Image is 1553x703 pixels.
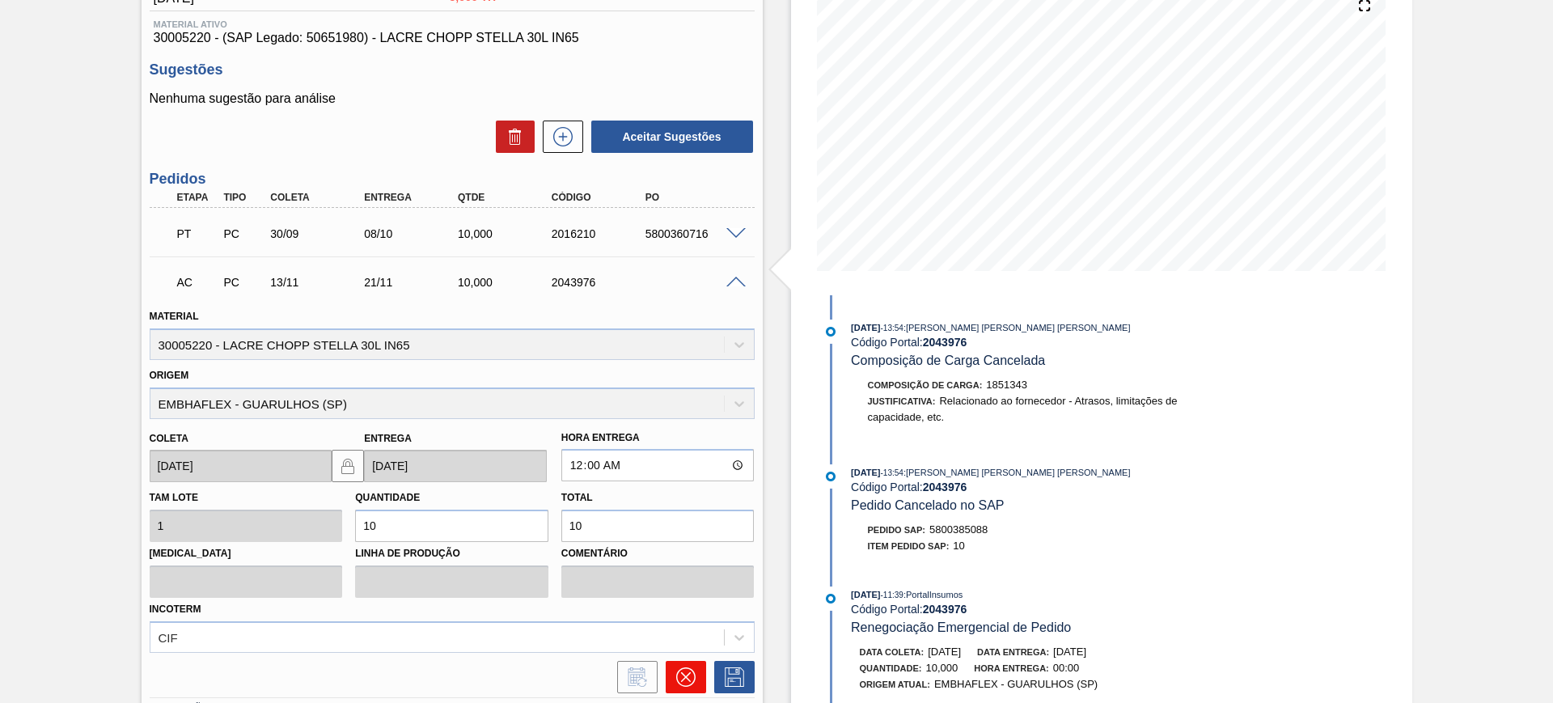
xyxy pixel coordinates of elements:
[881,591,903,599] span: - 11:39
[868,541,950,551] span: Item pedido SAP:
[266,192,371,203] div: Coleta
[548,192,653,203] div: Código
[535,121,583,153] div: Nova sugestão
[173,216,222,252] div: Pedido em Trânsito
[929,523,988,536] span: 5800385088
[658,661,706,693] div: Cancelar pedido
[454,192,559,203] div: Qtde
[934,678,1098,690] span: EMBHAFLEX - GUARULHOS (SP)
[266,227,371,240] div: 30/09/2025
[986,379,1027,391] span: 1851343
[364,433,412,444] label: Entrega
[150,450,332,482] input: dd/mm/yyyy
[868,395,1178,423] span: Relacionado ao fornecedor - Atrasos, limitações de capacidade, etc.
[826,472,836,481] img: atual
[454,227,559,240] div: 10,000
[219,227,268,240] div: Pedido de Compra
[360,192,465,203] div: Entrega
[583,119,755,155] div: Aceitar Sugestões
[338,456,358,476] img: locked
[561,492,593,503] label: Total
[953,540,964,552] span: 10
[150,492,198,503] label: Tam lote
[150,433,188,444] label: Coleta
[177,276,218,289] p: AC
[826,327,836,337] img: atual
[868,380,983,390] span: Composição de Carga :
[591,121,753,153] button: Aceitar Sugestões
[364,450,547,482] input: dd/mm/yyyy
[641,227,747,240] div: 5800360716
[150,91,755,106] p: Nenhuma sugestão para análise
[860,680,930,689] span: Origem Atual:
[548,227,653,240] div: 2016210
[851,354,1045,367] span: Composição de Carga Cancelada
[177,227,218,240] p: PT
[826,594,836,603] img: atual
[1053,662,1080,674] span: 00:00
[851,590,880,599] span: [DATE]
[974,663,1049,673] span: Hora Entrega :
[154,31,751,45] span: 30005220 - (SAP Legado: 50651980) - LACRE CHOPP STELLA 30L IN65
[360,227,465,240] div: 08/10/2025
[851,323,880,332] span: [DATE]
[561,426,755,450] label: Hora Entrega
[154,19,751,29] span: Material ativo
[641,192,747,203] div: PO
[561,542,755,565] label: Comentário
[881,468,903,477] span: - 13:54
[923,603,967,616] strong: 2043976
[159,630,178,644] div: CIF
[454,276,559,289] div: 10,000
[150,171,755,188] h3: Pedidos
[150,61,755,78] h3: Sugestões
[332,450,364,482] button: locked
[903,468,1131,477] span: : [PERSON_NAME] [PERSON_NAME] [PERSON_NAME]
[548,276,653,289] div: 2043976
[851,336,1235,349] div: Código Portal:
[266,276,371,289] div: 13/11/2025
[706,661,755,693] div: Salvar Pedido
[851,468,880,477] span: [DATE]
[860,663,922,673] span: Quantidade :
[851,603,1235,616] div: Código Portal:
[868,396,936,406] span: Justificativa:
[219,192,268,203] div: Tipo
[360,276,465,289] div: 21/11/2025
[609,661,658,693] div: Informar alteração no pedido
[851,620,1071,634] span: Renegociação Emergencial de Pedido
[355,542,548,565] label: Linha de Produção
[923,336,967,349] strong: 2043976
[868,525,926,535] span: Pedido SAP:
[150,542,343,565] label: [MEDICAL_DATA]
[851,481,1235,493] div: Código Portal:
[851,498,1004,512] span: Pedido Cancelado no SAP
[355,492,420,503] label: Quantidade
[903,323,1131,332] span: : [PERSON_NAME] [PERSON_NAME] [PERSON_NAME]
[150,311,199,322] label: Material
[219,276,268,289] div: Pedido de Compra
[488,121,535,153] div: Excluir Sugestões
[903,590,963,599] span: : PortalInsumos
[150,370,189,381] label: Origem
[977,647,1049,657] span: Data entrega:
[923,481,967,493] strong: 2043976
[881,324,903,332] span: - 13:54
[928,646,961,658] span: [DATE]
[150,603,201,615] label: Incoterm
[1053,646,1086,658] span: [DATE]
[860,647,925,657] span: Data coleta:
[173,265,222,300] div: Aguardando Composição de Carga
[173,192,222,203] div: Etapa
[926,662,958,674] span: 10,000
